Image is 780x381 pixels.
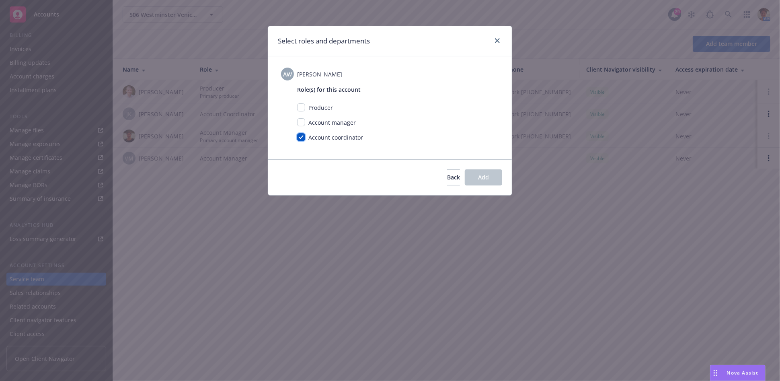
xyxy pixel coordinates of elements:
span: Add [478,173,489,181]
span: Account manager [308,119,356,126]
button: Nova Assist [710,365,766,381]
button: Back [447,169,460,185]
div: Drag to move [710,365,720,381]
a: close [493,36,502,45]
button: Add [465,169,502,185]
span: Role(s) for this account [297,85,499,94]
span: Nova Assist [727,369,759,376]
h1: Select roles and departments [278,36,370,46]
span: AW [283,70,292,78]
span: Account coordinator [308,134,363,141]
span: [PERSON_NAME] [297,70,342,78]
span: Producer [308,104,333,111]
span: Back [447,173,460,181]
